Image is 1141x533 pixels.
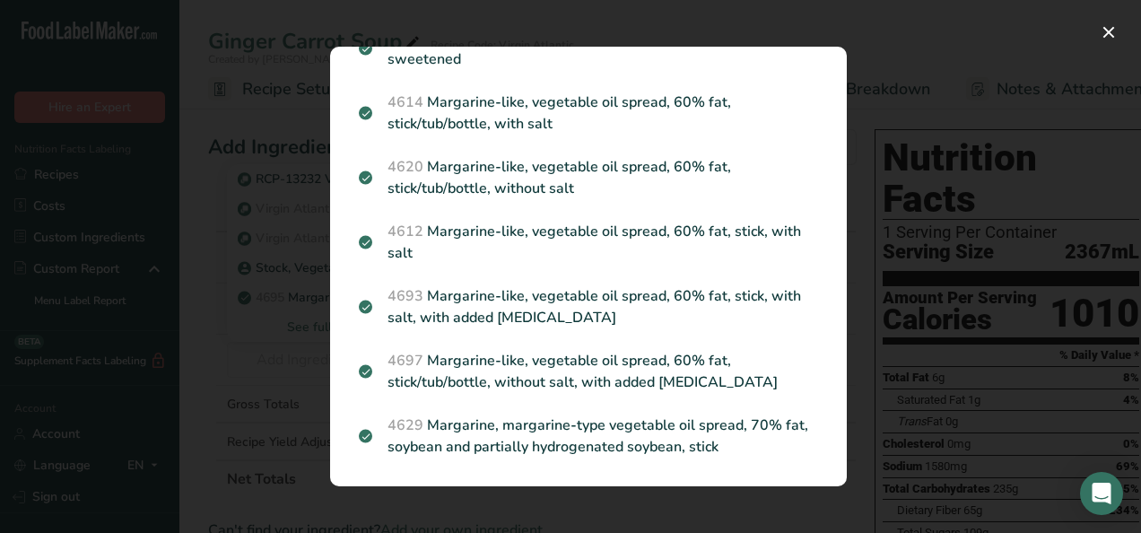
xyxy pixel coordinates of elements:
p: Margarine-like, vegetable oil spread, 60% fat, stick/tub/bottle, without salt [359,156,818,199]
p: Margarine-like, vegetable oil spread, stick or tub, sweetened [359,27,818,70]
div: Open Intercom Messenger [1080,472,1123,515]
span: 4697 [388,351,423,371]
p: Margarine-like, vegetable oil spread, 60% fat, stick, with salt [359,221,818,264]
p: Margarine-like, vegetable oil spread, 60% fat, stick, with salt, with added [MEDICAL_DATA] [359,285,818,328]
span: 4614 [388,92,423,112]
span: 4620 [388,157,423,177]
p: Margarine-like, vegetable oil spread, 60% fat, stick/tub/bottle, without salt, with added [MEDICA... [359,350,818,393]
span: 4629 [388,415,423,435]
p: Margarine, margarine-type vegetable oil spread, 70% fat, soybean and partially hydrogenated soybe... [359,415,818,458]
p: Margarine-like, vegetable oil spread, 60% fat, stick/tub/bottle, with salt [359,92,818,135]
span: 4612 [388,222,423,241]
span: 4693 [388,286,423,306]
